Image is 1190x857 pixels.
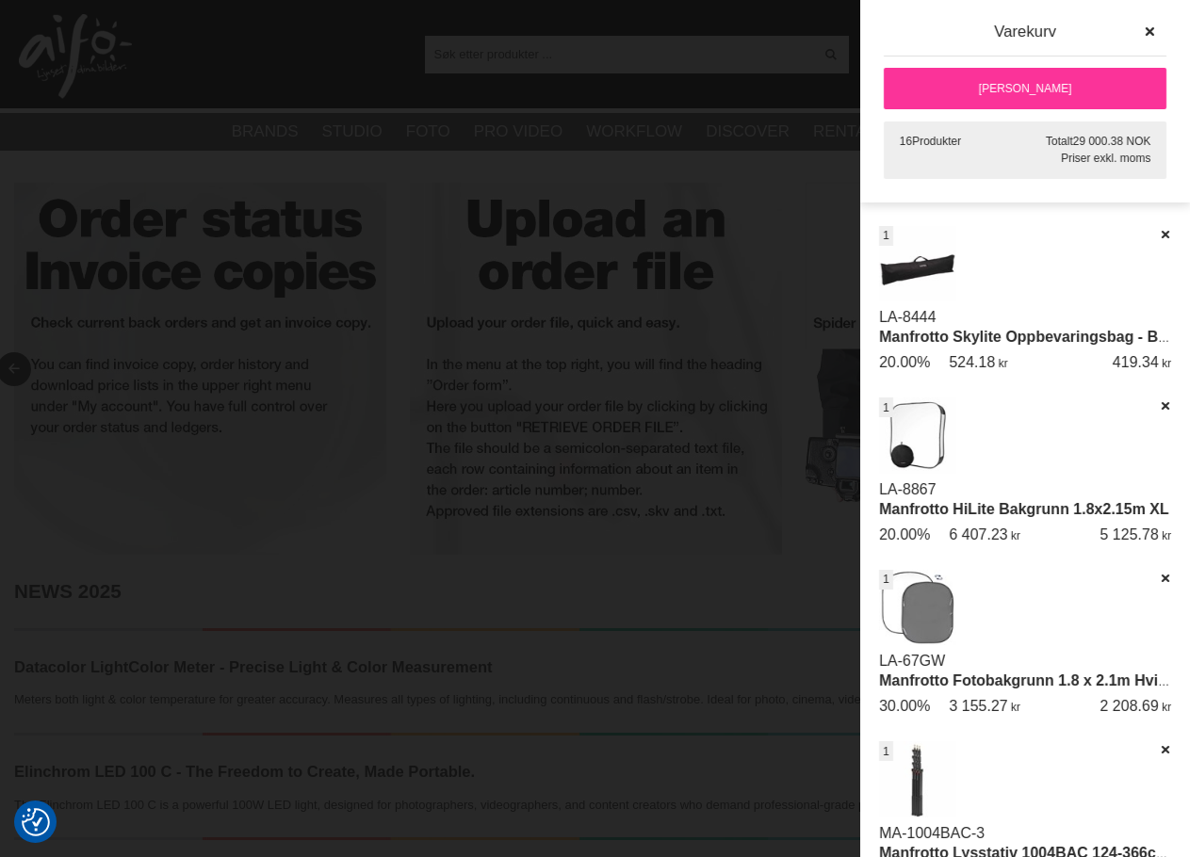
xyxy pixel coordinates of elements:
[883,571,889,588] span: 1
[883,399,889,416] span: 1
[884,68,1166,109] a: [PERSON_NAME]
[22,805,50,839] button: Samtykkepreferanser
[879,741,955,817] img: Manfrotto Lysstativ 1004BAC 124-366cm 3-pack
[879,698,930,714] span: 30.00%
[879,226,955,302] img: Manfrotto Skylite Oppbevaringsbag - Bag
[22,808,50,836] img: Revisit consent button
[949,526,1007,542] span: 6 407.23
[879,653,945,669] a: LA-67GW
[1100,698,1158,714] span: 2 208.69
[879,309,937,325] a: LA-8444
[879,825,985,841] a: MA-1004BAC-3
[879,570,955,646] img: Manfrotto Fotobakgrunn 1.8 x 2.1m Hvit/Grå
[912,135,961,148] span: Produkter
[879,501,1169,517] a: Manfrotto HiLite Bakgrunn 1.8x2.15m XL
[883,227,889,244] span: 1
[879,526,930,542] span: 20.00%
[1061,152,1150,165] span: Priser exkl. moms
[879,481,937,497] a: LA-8867
[1046,135,1073,148] span: Totalt
[994,23,1056,40] span: Varekurv
[1073,135,1151,148] span: 29 000.38 NOK
[883,743,889,760] span: 1
[900,135,912,148] span: 16
[949,354,995,370] span: 524.18
[1113,354,1159,370] span: 419.34
[1100,526,1158,542] span: 5 125.78
[879,397,955,474] img: Manfrotto HiLite Bakgrunn 1.8x2.15m XL
[879,329,1176,345] a: Manfrotto Skylite Oppbevaringsbag - Bag
[879,354,930,370] span: 20.00%
[949,698,1007,714] span: 3 155.27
